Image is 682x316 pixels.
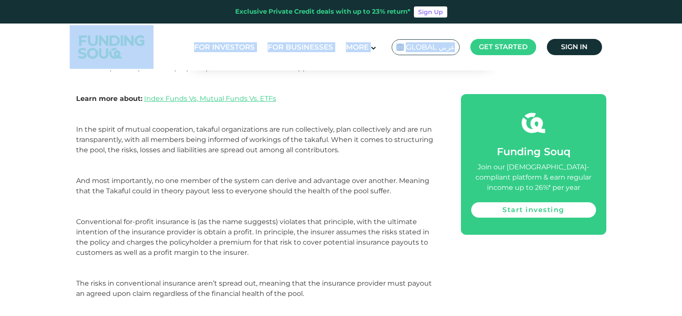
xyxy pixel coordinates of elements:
div: Exclusive Private Credit deals with up to 23% return* [235,7,410,17]
img: fsicon [522,111,545,135]
span: More [346,43,369,51]
span: Global عربي [406,42,455,52]
a: Sign Up [414,6,447,18]
img: SA Flag [396,44,404,51]
a: For Businesses [266,40,335,54]
span: Get started [479,43,528,51]
a: Sign in [547,39,602,55]
img: Logo [70,25,154,68]
span: In the spirit of mutual cooperation, takaful organizations are run collectively, plan collectivel... [76,125,433,195]
span: Conventional for-profit insurance is (as the name suggests) violates that principle, with the ult... [76,218,432,298]
span: Funding Souq [497,145,570,158]
a: Index Funds Vs, Mutual Funds Vs. ETFs [144,95,276,103]
strong: Learn more about: [76,95,142,103]
div: Join our [DEMOGRAPHIC_DATA]-compliant platform & earn regular income up to 26%* per year [471,162,596,193]
a: Start investing [471,202,596,218]
a: For Investors [192,40,257,54]
span: Sign in [561,43,588,51]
